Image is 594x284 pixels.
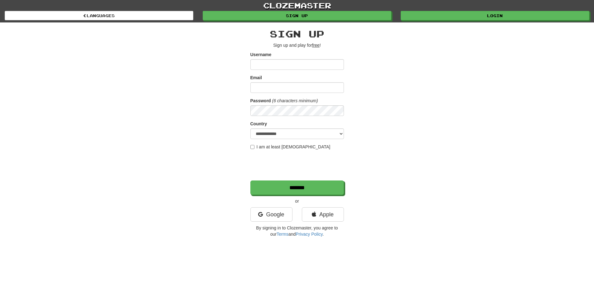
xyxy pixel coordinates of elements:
[250,42,344,48] p: Sign up and play for !
[5,11,193,20] a: Languages
[296,232,322,237] a: Privacy Policy
[250,29,344,39] h2: Sign up
[401,11,589,20] a: Login
[302,207,344,222] a: Apple
[250,144,331,150] label: I am at least [DEMOGRAPHIC_DATA]
[250,207,292,222] a: Google
[250,145,254,149] input: I am at least [DEMOGRAPHIC_DATA]
[312,43,320,48] u: free
[277,232,288,237] a: Terms
[250,153,345,177] iframe: reCAPTCHA
[203,11,391,20] a: Sign up
[250,51,272,58] label: Username
[272,98,318,103] em: (6 characters minimum)
[250,75,262,81] label: Email
[250,121,267,127] label: Country
[250,225,344,237] p: By signing in to Clozemaster, you agree to our and .
[250,98,271,104] label: Password
[250,198,344,204] p: or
